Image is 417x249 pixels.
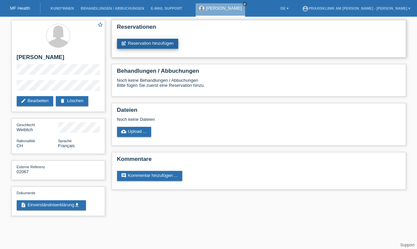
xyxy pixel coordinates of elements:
div: Noch keine Behandlungen / Abbuchungen Bitte fügen Sie zuerst eine Reservation hinzu. [117,78,401,93]
i: star_border [97,22,103,28]
a: post_addReservation hinzufügen [117,39,179,49]
a: E-Mail Support [147,6,186,10]
i: description [21,202,26,208]
div: Weiblich [17,122,58,132]
span: Français [58,143,75,148]
i: edit [21,98,26,103]
a: Support [400,243,414,247]
h2: [PERSON_NAME] [17,54,100,64]
a: account_circlePraxisklinik am [PERSON_NAME] - [PERSON_NAME] ▾ [299,6,414,10]
a: close [242,2,247,6]
a: star_border [97,22,103,29]
a: deleteLöschen [56,96,88,106]
span: Nationalität [17,139,35,143]
i: post_add [121,41,126,46]
h2: Reservationen [117,24,401,34]
i: delete [60,98,65,103]
span: Externe Referenz [17,165,45,169]
i: cloud_upload [121,129,126,134]
i: comment [121,173,126,178]
i: account_circle [302,5,309,12]
div: Noch keine Dateien [117,117,321,122]
i: close [243,2,246,6]
a: editBearbeiten [17,96,54,106]
h2: Behandlungen / Abbuchungen [117,68,401,78]
span: Dokumente [17,191,35,195]
span: Sprache [58,139,72,143]
a: MF Health [10,6,30,11]
a: descriptionEinverständniserklärungget_app [17,200,86,210]
h2: Dateien [117,107,401,117]
span: Geschlecht [17,123,35,127]
a: [PERSON_NAME] [206,6,242,11]
a: cloud_uploadUpload ... [117,127,151,137]
a: Behandlungen / Abbuchungen [77,6,147,10]
h2: Kommentare [117,156,401,166]
div: 02067 [17,164,58,174]
a: Kund*innen [47,6,77,10]
a: DE ▾ [277,6,292,10]
i: get_app [74,202,80,208]
a: commentKommentar hinzufügen ... [117,171,183,181]
span: Schweiz [17,143,23,148]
